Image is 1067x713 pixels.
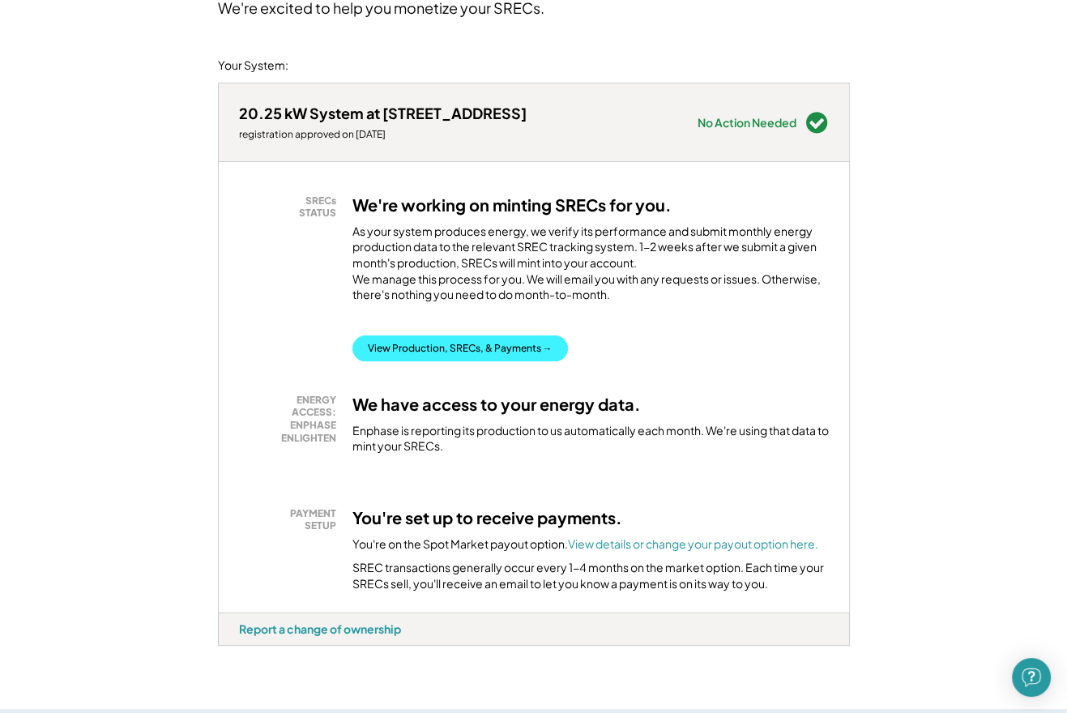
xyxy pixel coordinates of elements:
[239,621,401,636] div: Report a change of ownership
[352,560,829,591] div: SREC transactions generally occur every 1-4 months on the market option. Each time your SRECs sel...
[218,58,288,74] div: Your System:
[352,394,641,415] h3: We have access to your energy data.
[218,646,276,652] div: vam4byzh - VA Distributed
[352,224,829,311] div: As your system produces energy, we verify its performance and submit monthly energy production da...
[247,507,336,532] div: PAYMENT SETUP
[352,423,829,455] div: Enphase is reporting its production to us automatically each month. We're using that data to mint...
[247,194,336,220] div: SRECs STATUS
[239,128,527,141] div: registration approved on [DATE]
[698,117,796,128] div: No Action Needed
[239,104,527,122] div: 20.25 kW System at [STREET_ADDRESS]
[568,536,818,551] a: View details or change your payout option here.
[247,394,336,444] div: ENERGY ACCESS: ENPHASE ENLIGHTEN
[352,536,818,553] div: You're on the Spot Market payout option.
[1012,658,1051,697] div: Open Intercom Messenger
[352,335,568,361] button: View Production, SRECs, & Payments →
[352,507,622,528] h3: You're set up to receive payments.
[352,194,672,216] h3: We're working on minting SRECs for you.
